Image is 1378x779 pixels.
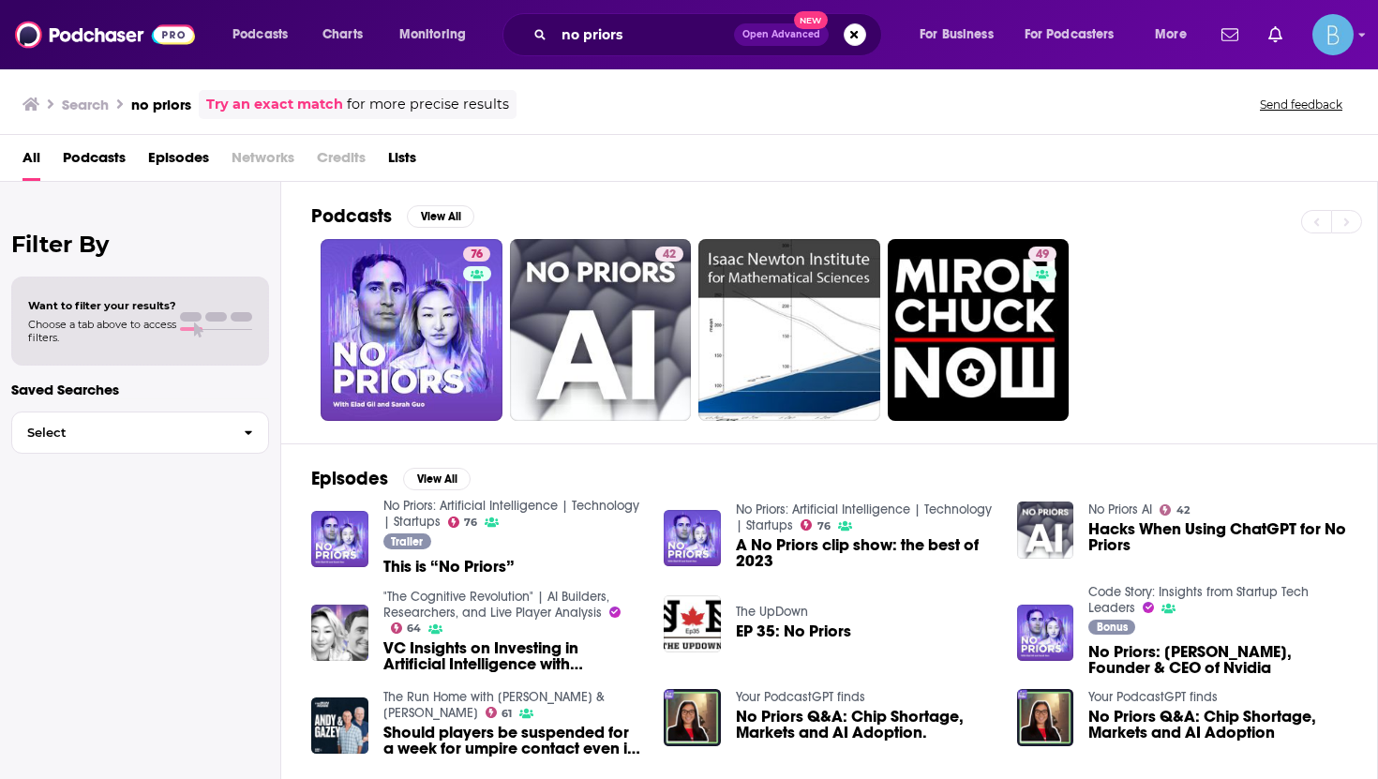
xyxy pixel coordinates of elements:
[742,30,820,39] span: Open Advanced
[736,689,865,705] a: Your PodcastGPT finds
[906,20,1017,50] button: open menu
[391,622,422,634] a: 64
[1028,247,1056,262] a: 49
[383,725,642,757] a: Should players be suspended for a week for umpire contact even if they have no priors?
[311,467,388,490] h2: Episodes
[1312,14,1354,55] button: Show profile menu
[322,22,363,48] span: Charts
[736,709,995,741] a: No Priors Q&A: Chip Shortage, Markets and AI Adoption.
[1088,584,1309,616] a: Code Story: Insights from Startup Tech Leaders
[28,299,176,312] span: Want to filter your results?
[11,231,269,258] h2: Filter By
[311,605,368,662] img: VC Insights on Investing in Artificial Intelligence with Sarah Guo and Elad Gil of No Priors Podcast
[1312,14,1354,55] span: Logged in as BLASTmedia
[664,689,721,746] img: No Priors Q&A: Chip Shortage, Markets and AI Adoption.
[383,498,639,530] a: No Priors: Artificial Intelligence | Technology | Startups
[317,142,366,181] span: Credits
[1097,622,1128,633] span: Bonus
[1160,504,1190,516] a: 42
[206,94,343,115] a: Try an exact match
[1088,502,1152,517] a: No Priors AI
[407,205,474,228] button: View All
[1036,246,1049,264] span: 49
[1088,521,1347,553] a: Hacks When Using ChatGPT for No Priors
[664,510,721,567] img: A No Priors clip show: the best of 2023
[383,559,515,575] a: This is “No Priors”
[386,20,490,50] button: open menu
[383,689,605,721] a: The Run Home with Andy & Gazey
[28,318,176,344] span: Choose a tab above to access filters.
[1254,97,1348,112] button: Send feedback
[22,142,40,181] a: All
[62,96,109,113] h3: Search
[63,142,126,181] a: Podcasts
[448,517,478,528] a: 76
[1088,689,1218,705] a: Your PodcastGPT finds
[801,519,831,531] a: 76
[311,511,368,568] a: This is “No Priors”
[1017,502,1074,559] img: Hacks When Using ChatGPT for No Priors
[232,142,294,181] span: Networks
[736,623,851,639] a: EP 35: No Priors
[1088,709,1347,741] a: No Priors Q&A: Chip Shortage, Markets and AI Adoption
[736,502,992,533] a: No Priors: Artificial Intelligence | Technology | Startups
[11,412,269,454] button: Select
[920,22,994,48] span: For Business
[388,142,416,181] span: Lists
[383,589,609,621] a: "The Cognitive Revolution" | AI Builders, Researchers, and Live Player Analysis
[817,522,831,531] span: 76
[1017,605,1074,662] img: No Priors: Jensen Huang, Founder & CEO of Nvidia
[1142,20,1210,50] button: open menu
[1261,19,1290,51] a: Show notifications dropdown
[311,697,368,755] img: Should players be suspended for a week for umpire contact even if they have no priors?
[11,381,269,398] p: Saved Searches
[510,239,692,421] a: 42
[403,468,471,490] button: View All
[15,17,195,52] img: Podchaser - Follow, Share and Rate Podcasts
[311,204,392,228] h2: Podcasts
[734,23,829,46] button: Open AdvancedNew
[1088,644,1347,676] span: No Priors: [PERSON_NAME], Founder & CEO of Nvidia
[664,595,721,652] a: EP 35: No Priors
[232,22,288,48] span: Podcasts
[486,707,513,718] a: 61
[1088,644,1347,676] a: No Priors: Jensen Huang, Founder & CEO of Nvidia
[1012,20,1142,50] button: open menu
[407,624,421,633] span: 64
[399,22,466,48] span: Monitoring
[1155,22,1187,48] span: More
[131,96,191,113] h3: no priors
[736,604,808,620] a: The UpDown
[219,20,312,50] button: open menu
[736,537,995,569] a: A No Priors clip show: the best of 2023
[520,13,900,56] div: Search podcasts, credits, & more...
[471,246,483,264] span: 76
[391,536,423,547] span: Trailer
[321,239,502,421] a: 76
[1017,689,1074,746] img: No Priors Q&A: Chip Shortage, Markets and AI Adoption
[1025,22,1115,48] span: For Podcasters
[311,204,474,228] a: PodcastsView All
[1312,14,1354,55] img: User Profile
[502,710,512,718] span: 61
[148,142,209,181] a: Episodes
[311,467,471,490] a: EpisodesView All
[463,247,490,262] a: 76
[383,640,642,672] a: VC Insights on Investing in Artificial Intelligence with Sarah Guo and Elad Gil of No Priors Podcast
